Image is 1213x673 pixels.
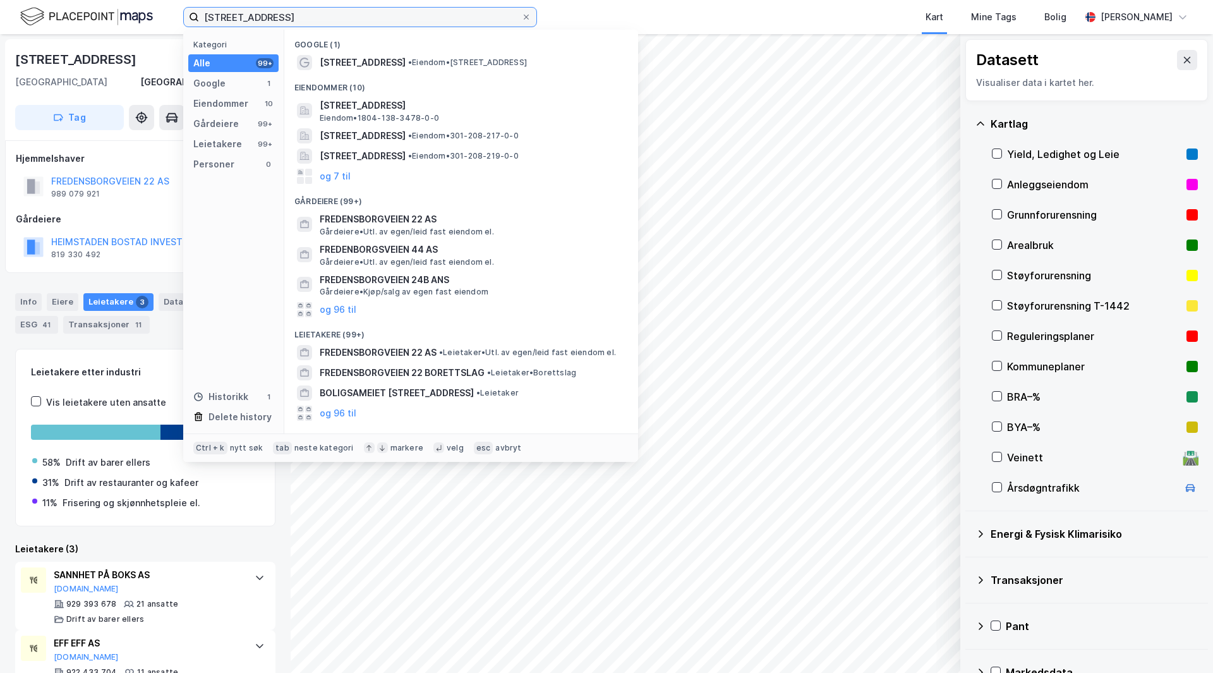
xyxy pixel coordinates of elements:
div: Alle [193,56,210,71]
div: 31% [42,475,59,490]
button: [DOMAIN_NAME] [54,652,119,662]
span: Gårdeiere • Utl. av egen/leid fast eiendom el. [320,257,494,267]
div: Kart [926,9,943,25]
button: og 7 til [320,169,351,184]
div: Støyforurensning T-1442 [1007,298,1181,313]
span: FREDENSBORGVEIEN 22 AS [320,212,623,227]
div: Mine Tags [971,9,1017,25]
div: Støyforurensning [1007,268,1181,283]
div: Eiendommer (10) [284,73,638,95]
div: Historikk [193,389,248,404]
div: Reguleringsplaner [1007,329,1181,344]
div: Ctrl + k [193,442,227,454]
div: avbryt [495,443,521,453]
div: markere [390,443,423,453]
div: 99+ [256,139,274,149]
span: [STREET_ADDRESS] [320,55,406,70]
span: BOLIGSAMEIET [STREET_ADDRESS] [320,385,474,401]
div: Frisering og skjønnhetspleie el. [63,495,200,511]
div: 🛣️ [1182,449,1199,466]
span: • [408,131,412,140]
div: Google (1) [284,30,638,52]
span: Gårdeiere • Utl. av egen/leid fast eiendom el. [320,227,494,237]
div: BRA–% [1007,389,1181,404]
div: Arealbruk [1007,238,1181,253]
iframe: Chat Widget [1150,612,1213,673]
div: [STREET_ADDRESS] [15,49,139,70]
span: Eiendom • 301-208-219-0-0 [408,151,519,161]
span: [STREET_ADDRESS] [320,98,623,113]
div: 3 [136,296,148,308]
button: Tag [15,105,124,130]
div: Datasett [159,293,206,311]
div: ESG [15,316,58,334]
div: Energi & Fysisk Klimarisiko [991,526,1198,542]
div: Gårdeiere [193,116,239,131]
span: Leietaker [476,388,519,398]
div: Hjemmelshaver [16,151,275,166]
div: Bolig [1044,9,1066,25]
span: Leietaker • Borettslag [487,368,576,378]
div: Årsdøgntrafikk [1007,480,1178,495]
div: BYA–% [1007,420,1181,435]
div: Historikk (1) [284,423,638,446]
div: esc [474,442,493,454]
div: Grunnforurensning [1007,207,1181,222]
div: Visualiser data i kartet her. [976,75,1197,90]
span: • [439,348,443,357]
span: • [476,388,480,397]
div: [GEOGRAPHIC_DATA] [15,75,107,90]
div: Anleggseiendom [1007,177,1181,192]
div: [GEOGRAPHIC_DATA], 208/217 [140,75,275,90]
div: Leietakere [193,136,242,152]
span: FREDENSBORGVEIEN 24B ANS [320,272,623,288]
div: Drift av barer ellers [66,455,150,470]
div: 0 [263,159,274,169]
div: 929 393 678 [66,599,116,609]
img: logo.f888ab2527a4732fd821a326f86c7f29.svg [20,6,153,28]
div: neste kategori [294,443,354,453]
div: Leietakere [83,293,154,311]
div: 41 [40,318,53,331]
div: Leietakere (99+) [284,320,638,343]
div: Eiendommer [193,96,248,111]
div: Eiere [47,293,78,311]
span: • [408,151,412,161]
div: Gårdeiere [16,212,275,227]
div: [PERSON_NAME] [1101,9,1173,25]
div: Personer [193,157,234,172]
div: Pant [1006,619,1198,634]
div: SANNHET PÅ BOKS AS [54,567,242,583]
button: og 96 til [320,406,356,421]
span: Leietaker • Utl. av egen/leid fast eiendom el. [439,348,616,358]
span: FREDENBORGSVEIEN 44 AS [320,242,623,257]
div: tab [273,442,292,454]
div: Drift av barer ellers [66,614,144,624]
div: Kontrollprogram for chat [1150,612,1213,673]
div: 99+ [256,119,274,129]
span: [STREET_ADDRESS] [320,128,406,143]
div: 1 [263,78,274,88]
div: Delete history [208,409,272,425]
span: Eiendom • 1804-138-3478-0-0 [320,113,439,123]
span: [STREET_ADDRESS] [320,149,406,164]
div: Drift av restauranter og kafeer [64,475,198,490]
div: EFF EFF AS [54,636,242,651]
span: Eiendom • 301-208-217-0-0 [408,131,519,141]
div: 58% [42,455,61,470]
div: nytt søk [230,443,263,453]
span: FREDENSBORGVEIEN 22 AS [320,345,437,360]
div: Datasett [976,50,1039,70]
div: Transaksjoner [63,316,150,334]
div: Transaksjoner [991,573,1198,588]
div: velg [447,443,464,453]
div: Gårdeiere (99+) [284,186,638,209]
span: FREDENSBORGVEIEN 22 BORETTSLAG [320,365,485,380]
div: Yield, Ledighet og Leie [1007,147,1181,162]
button: og 96 til [320,302,356,317]
div: Kartlag [991,116,1198,131]
span: Gårdeiere • Kjøp/salg av egen fast eiendom [320,287,488,297]
input: Søk på adresse, matrikkel, gårdeiere, leietakere eller personer [199,8,521,27]
button: [DOMAIN_NAME] [54,584,119,594]
div: 99+ [256,58,274,68]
